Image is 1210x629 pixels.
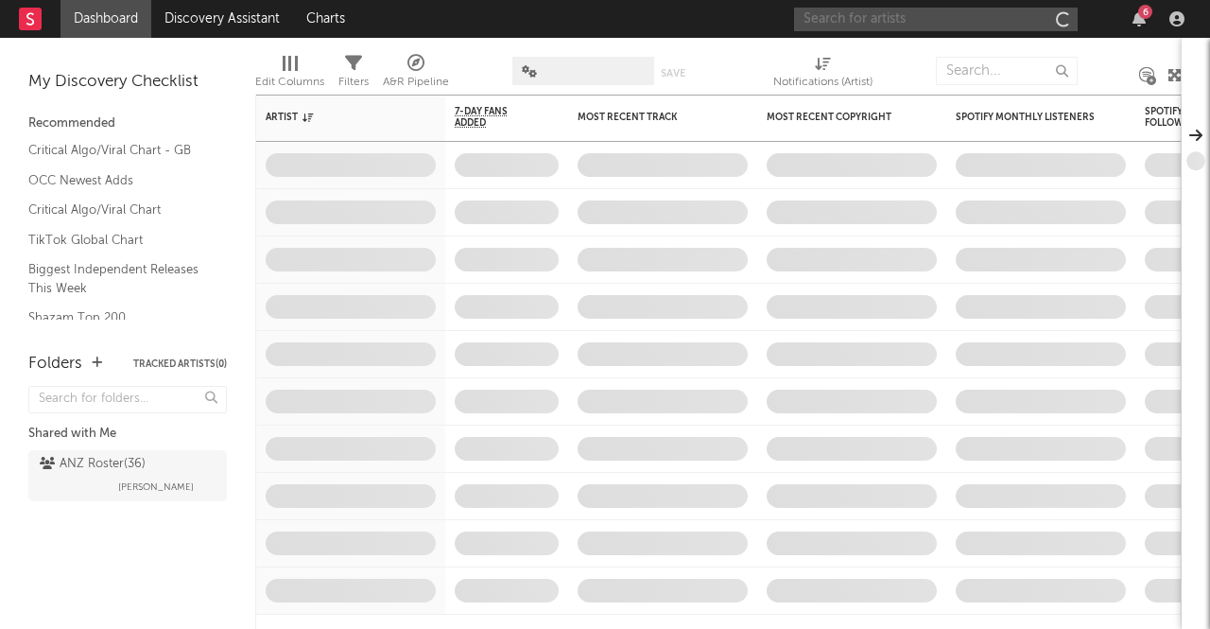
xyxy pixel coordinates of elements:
[338,47,369,102] div: Filters
[956,112,1098,123] div: Spotify Monthly Listeners
[383,47,449,102] div: A&R Pipeline
[28,386,227,413] input: Search for folders...
[28,170,208,191] a: OCC Newest Adds
[338,71,369,94] div: Filters
[133,359,227,369] button: Tracked Artists(0)
[28,71,227,94] div: My Discovery Checklist
[661,68,685,79] button: Save
[773,71,873,94] div: Notifications (Artist)
[28,140,208,161] a: Critical Algo/Viral Chart - GB
[255,71,324,94] div: Edit Columns
[455,106,530,129] span: 7-Day Fans Added
[794,8,1078,31] input: Search for artists
[28,259,208,298] a: Biggest Independent Releases This Week
[28,113,227,135] div: Recommended
[578,112,719,123] div: Most Recent Track
[266,112,407,123] div: Artist
[1132,11,1146,26] button: 6
[767,112,908,123] div: Most Recent Copyright
[28,230,208,251] a: TikTok Global Chart
[255,47,324,102] div: Edit Columns
[1138,5,1152,19] div: 6
[773,47,873,102] div: Notifications (Artist)
[383,71,449,94] div: A&R Pipeline
[28,307,208,328] a: Shazam Top 200
[118,476,194,498] span: [PERSON_NAME]
[28,423,227,446] div: Shared with Me
[28,353,82,376] div: Folders
[28,200,208,220] a: Critical Algo/Viral Chart
[28,450,227,501] a: ANZ Roster(36)[PERSON_NAME]
[936,57,1078,85] input: Search...
[40,453,146,476] div: ANZ Roster ( 36 )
